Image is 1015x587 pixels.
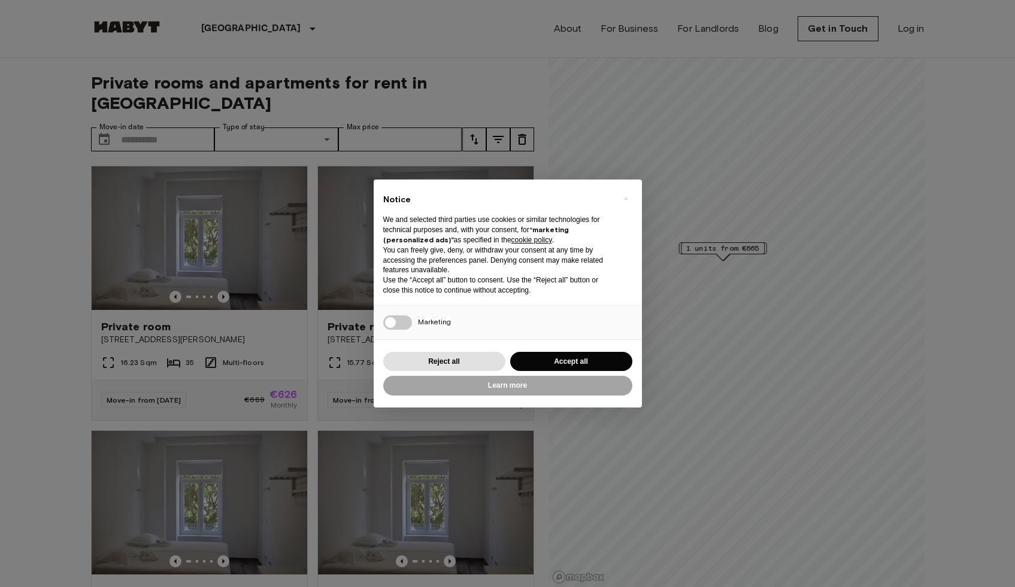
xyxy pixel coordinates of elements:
[383,215,613,245] p: We and selected third parties use cookies or similar technologies for technical purposes and, wit...
[383,352,505,372] button: Reject all
[383,376,632,396] button: Learn more
[383,225,569,244] strong: “marketing (personalized ads)”
[511,236,552,244] a: cookie policy
[418,317,451,326] span: Marketing
[383,275,613,296] p: Use the “Accept all” button to consent. Use the “Reject all” button or close this notice to conti...
[617,189,636,208] button: Close this notice
[510,352,632,372] button: Accept all
[624,191,628,206] span: ×
[383,194,613,206] h2: Notice
[383,245,613,275] p: You can freely give, deny, or withdraw your consent at any time by accessing the preferences pane...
